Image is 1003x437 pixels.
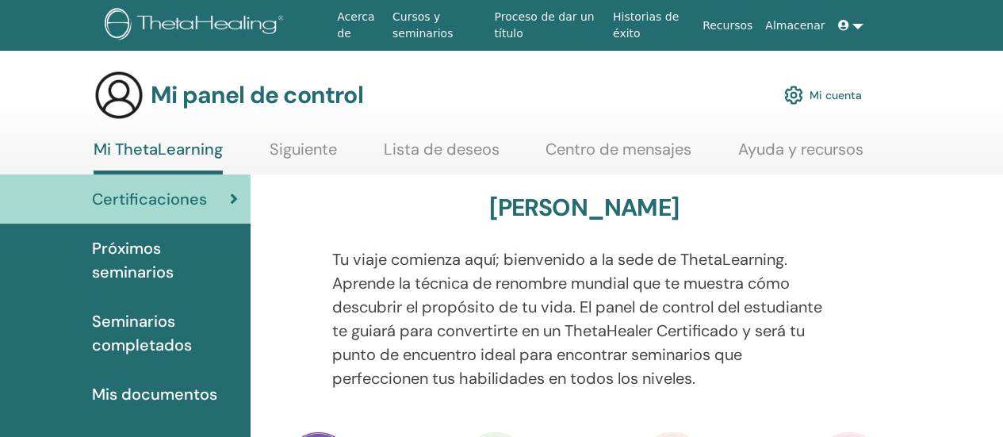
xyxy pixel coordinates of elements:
a: Siguiente [270,140,337,171]
a: Mi ThetaLearning [94,140,223,174]
a: Historias de éxito [607,2,696,48]
font: Historias de éxito [613,10,679,40]
font: Siguiente [270,139,337,159]
font: Almacenar [765,19,825,32]
font: Mi ThetaLearning [94,139,223,159]
img: cog.svg [784,82,803,109]
a: Recursos [696,11,759,40]
img: generic-user-icon.jpg [94,70,144,121]
font: Próximos seminarios [92,238,174,282]
a: Lista de deseos [384,140,500,171]
font: Recursos [702,19,752,32]
font: [PERSON_NAME] [489,192,679,223]
font: Proceso de dar un título [495,10,595,40]
a: Proceso de dar un título [488,2,607,48]
a: Ayuda y recursos [738,140,863,171]
font: Mi panel de control [151,79,363,110]
a: Centro de mensajes [546,140,691,171]
font: Mis documentos [92,384,217,404]
font: Certificaciones [92,189,207,209]
font: Lista de deseos [384,139,500,159]
a: Acerca de [331,2,386,48]
font: Centro de mensajes [546,139,691,159]
a: Cursos y seminarios [386,2,488,48]
font: Cursos y seminarios [392,10,453,40]
font: Seminarios completados [92,311,192,355]
font: Mi cuenta [810,89,862,103]
font: Tu viaje comienza aquí; bienvenido a la sede de ThetaLearning. Aprende la técnica de renombre mun... [332,249,822,389]
img: logo.png [105,8,289,44]
iframe: Chat en vivo de Intercom [949,383,987,421]
font: Ayuda y recursos [738,139,863,159]
font: Acerca de [337,10,374,40]
a: Mi cuenta [784,78,862,113]
a: Almacenar [759,11,831,40]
